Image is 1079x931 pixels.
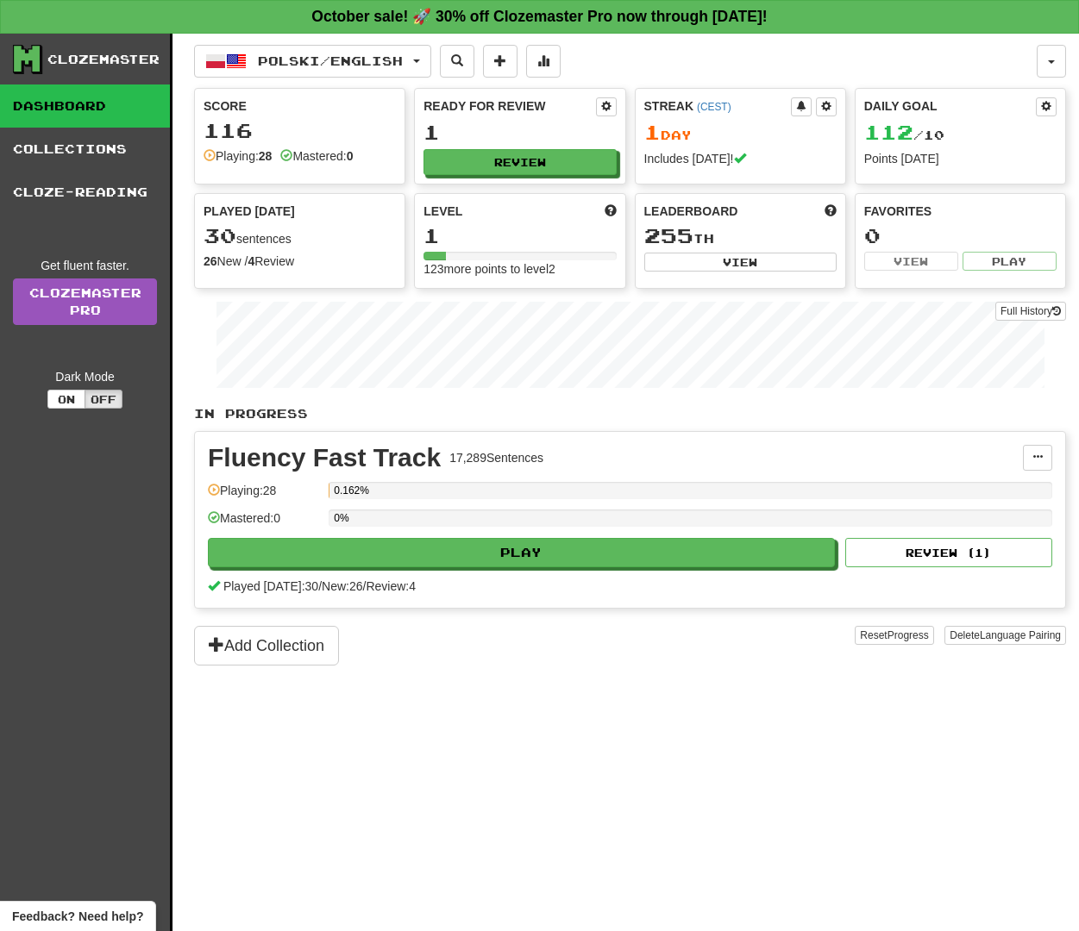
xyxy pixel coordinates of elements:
div: th [644,225,837,247]
a: (CEST) [697,101,731,113]
span: / 10 [864,128,944,142]
div: Dark Mode [13,368,157,385]
strong: October sale! 🚀 30% off Clozemaster Pro now through [DATE]! [311,8,767,25]
div: Get fluent faster. [13,257,157,274]
button: Search sentences [440,45,474,78]
span: This week in points, UTC [825,203,837,220]
div: Includes [DATE]! [644,150,837,167]
div: Points [DATE] [864,150,1057,167]
button: Add sentence to collection [483,45,518,78]
button: On [47,390,85,409]
button: Play [208,538,835,567]
div: sentences [204,225,396,247]
span: Review: 4 [366,579,416,593]
div: Clozemaster [47,51,160,68]
button: Review [423,149,616,175]
button: Polski/English [194,45,431,78]
div: Favorites [864,203,1057,220]
div: Playing: 28 [208,482,320,510]
button: Off [85,390,122,409]
div: New / Review [204,253,396,270]
div: 17,289 Sentences [449,449,543,466]
button: View [644,253,837,272]
button: View [864,252,958,271]
span: Played [DATE] [204,203,295,220]
span: / [363,579,367,593]
span: Level [423,203,462,220]
button: Full History [995,302,1066,321]
strong: 28 [259,149,273,163]
div: 123 more points to level 2 [423,260,616,278]
div: 1 [423,225,616,247]
span: Progress [888,629,929,641]
div: 1 [423,122,616,143]
div: Fluency Fast Track [208,445,441,471]
div: Streak [644,97,791,115]
span: Score more points to level up [605,203,617,220]
div: Mastered: 0 [208,509,320,538]
span: 112 [864,120,913,144]
button: Add Collection [194,626,339,665]
a: ClozemasterPro [13,278,157,325]
span: New: 26 [322,579,362,593]
span: 1 [644,120,661,144]
span: Polski / English [258,53,403,68]
strong: 4 [248,254,254,268]
span: / [318,579,322,593]
button: Review (1) [845,538,1052,567]
div: Playing: [204,147,272,165]
div: 116 [204,120,396,141]
button: More stats [526,45,561,78]
div: Score [204,97,396,115]
p: In Progress [194,405,1066,422]
div: Daily Goal [864,97,1036,116]
div: Mastered: [280,147,353,165]
span: Open feedback widget [12,908,143,925]
button: ResetProgress [855,626,933,645]
strong: 0 [347,149,354,163]
span: Leaderboard [644,203,738,220]
button: DeleteLanguage Pairing [944,626,1066,645]
span: Language Pairing [980,629,1061,641]
div: Ready for Review [423,97,595,115]
div: 0 [864,225,1057,247]
span: 30 [204,223,236,247]
span: 255 [644,223,693,247]
button: Play [963,252,1057,271]
span: Played [DATE]: 30 [223,579,318,593]
strong: 26 [204,254,217,268]
div: Day [644,122,837,144]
